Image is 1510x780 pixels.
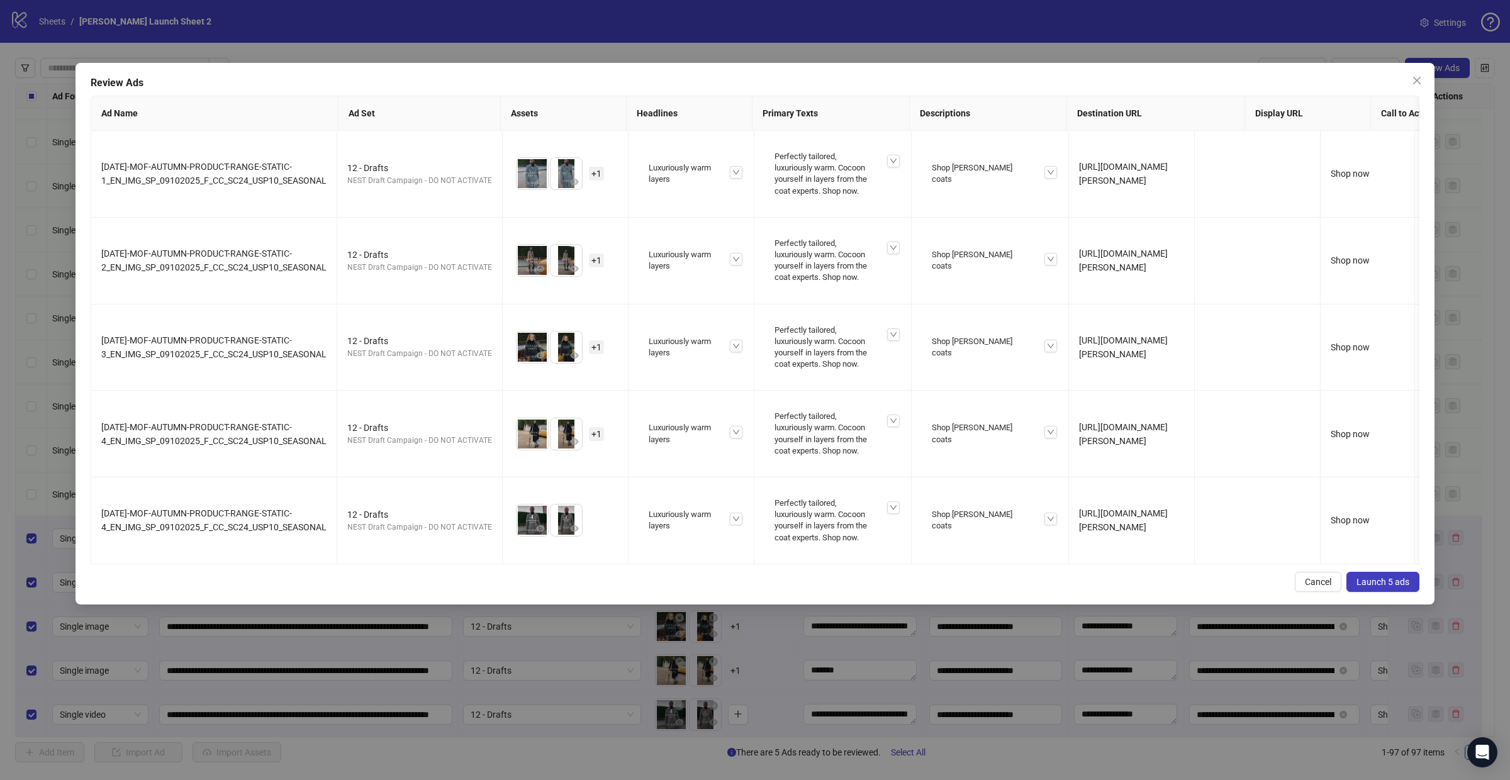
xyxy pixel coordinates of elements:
th: Destination URL [1067,96,1245,131]
button: Preview [533,435,548,450]
div: Luxuriously warm layers [644,504,739,537]
th: Display URL [1245,96,1371,131]
div: Luxuriously warm layers [644,417,739,450]
button: Preview [533,261,548,276]
span: Cancel [1305,577,1331,587]
div: NEST Draft Campaign - DO NOT ACTIVATE [347,348,492,360]
span: [URL][DOMAIN_NAME][PERSON_NAME] [1079,335,1168,359]
span: Shop now [1331,515,1370,525]
span: down [1047,515,1054,523]
div: Shop [PERSON_NAME] coats [927,331,1053,364]
div: Luxuriously warm layers [644,244,739,277]
span: [DATE]-MOF-AUTUMN-PRODUCT-RANGE-STATIC-2_EN_IMG_SP_09102025_F_CC_SC24_USP10_SEASONAL [101,248,327,272]
span: eye [570,264,579,273]
button: Preview [567,521,582,536]
button: Preview [533,348,548,363]
span: + 1 [589,253,604,267]
button: Close [1407,70,1427,91]
div: 12 - Drafts [347,421,492,435]
img: Asset 2 [551,158,582,189]
button: Preview [567,174,582,189]
span: [DATE]-MOF-AUTUMN-PRODUCT-RANGE-STATIC-4_EN_IMG_SP_09102025_F_CC_SC24_USP10_SEASONAL [101,422,327,446]
img: Asset 1 [517,158,548,189]
span: down [732,169,740,176]
span: down [732,428,740,436]
span: + 1 [589,340,604,354]
span: [DATE]-MOF-AUTUMN-PRODUCT-RANGE-STATIC-4_EN_IMG_SP_09102025_F_CC_SC24_USP10_SEASONAL [101,508,327,532]
div: Open Intercom Messenger [1467,737,1497,767]
button: Launch 5 ads [1346,572,1419,592]
div: Perfectly tailored, luxuriously warm. Cocoon yourself in layers from the coat experts. Shop now. [769,406,896,462]
div: 12 - Drafts [347,508,492,521]
button: Preview [567,261,582,276]
span: close [1412,75,1422,86]
span: eye [570,177,579,186]
span: [URL][DOMAIN_NAME][PERSON_NAME] [1079,248,1168,272]
th: Headlines [627,96,752,131]
button: Preview [533,174,548,189]
img: Asset 1 [517,245,548,276]
th: Call to Action [1371,96,1465,131]
span: eye [570,524,579,533]
span: + 1 [589,167,604,181]
span: down [890,331,897,338]
span: down [732,515,740,523]
img: Asset 2 [551,418,582,450]
span: Launch 5 ads [1356,577,1409,587]
div: Luxuriously warm layers [644,331,739,364]
span: [URL][DOMAIN_NAME][PERSON_NAME] [1079,508,1168,532]
span: + 1 [589,427,604,441]
th: Ad Name [91,96,338,131]
span: down [890,417,897,425]
span: [DATE]-MOF-AUTUMN-PRODUCT-RANGE-STATIC-1_EN_IMG_SP_09102025_F_CC_SC24_USP10_SEASONAL [101,162,327,186]
img: Asset 2 [551,504,582,536]
span: eye [536,524,545,533]
span: Shop now [1331,169,1370,179]
div: NEST Draft Campaign - DO NOT ACTIVATE [347,262,492,274]
span: Shop now [1331,255,1370,265]
span: down [1047,342,1054,350]
span: down [1047,428,1054,436]
button: Preview [567,435,582,450]
span: down [1047,255,1054,263]
div: Perfectly tailored, luxuriously warm. Cocoon yourself in layers from the coat experts. Shop now. [769,146,896,202]
span: eye [570,351,579,360]
div: Perfectly tailored, luxuriously warm. Cocoon yourself in layers from the coat experts. Shop now. [769,233,896,289]
th: Ad Set [338,96,501,131]
span: down [890,157,897,165]
span: [URL][DOMAIN_NAME][PERSON_NAME] [1079,422,1168,446]
div: 12 - Drafts [347,161,492,175]
span: Shop now [1331,429,1370,439]
div: Perfectly tailored, luxuriously warm. Cocoon yourself in layers from the coat experts. Shop now. [769,493,896,549]
button: Cancel [1295,572,1341,592]
div: Review Ads [91,75,1419,91]
div: Shop [PERSON_NAME] coats [927,504,1053,537]
span: eye [536,351,545,360]
th: Assets [501,96,627,131]
span: Shop now [1331,342,1370,352]
span: down [890,244,897,252]
img: Asset 1 [517,331,548,363]
div: Perfectly tailored, luxuriously warm. Cocoon yourself in layers from the coat experts. Shop now. [769,320,896,376]
div: Shop [PERSON_NAME] coats [927,157,1053,190]
span: down [1047,169,1054,176]
img: Asset 1 [517,418,548,450]
span: eye [536,177,545,186]
div: NEST Draft Campaign - DO NOT ACTIVATE [347,521,492,533]
span: eye [536,264,545,273]
div: Shop [PERSON_NAME] coats [927,244,1053,277]
span: [URL][DOMAIN_NAME][PERSON_NAME] [1079,162,1168,186]
span: eye [536,437,545,446]
th: Descriptions [910,96,1067,131]
div: NEST Draft Campaign - DO NOT ACTIVATE [347,175,492,187]
div: 12 - Drafts [347,248,492,262]
span: eye [570,437,579,446]
th: Primary Texts [752,96,910,131]
span: down [732,255,740,263]
div: 12 - Drafts [347,334,492,348]
span: down [890,504,897,511]
button: Preview [533,521,548,536]
img: Asset 1 [517,504,548,536]
span: [DATE]-MOF-AUTUMN-PRODUCT-RANGE-STATIC-3_EN_IMG_SP_09102025_F_CC_SC24_USP10_SEASONAL [101,335,327,359]
button: Preview [567,348,582,363]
